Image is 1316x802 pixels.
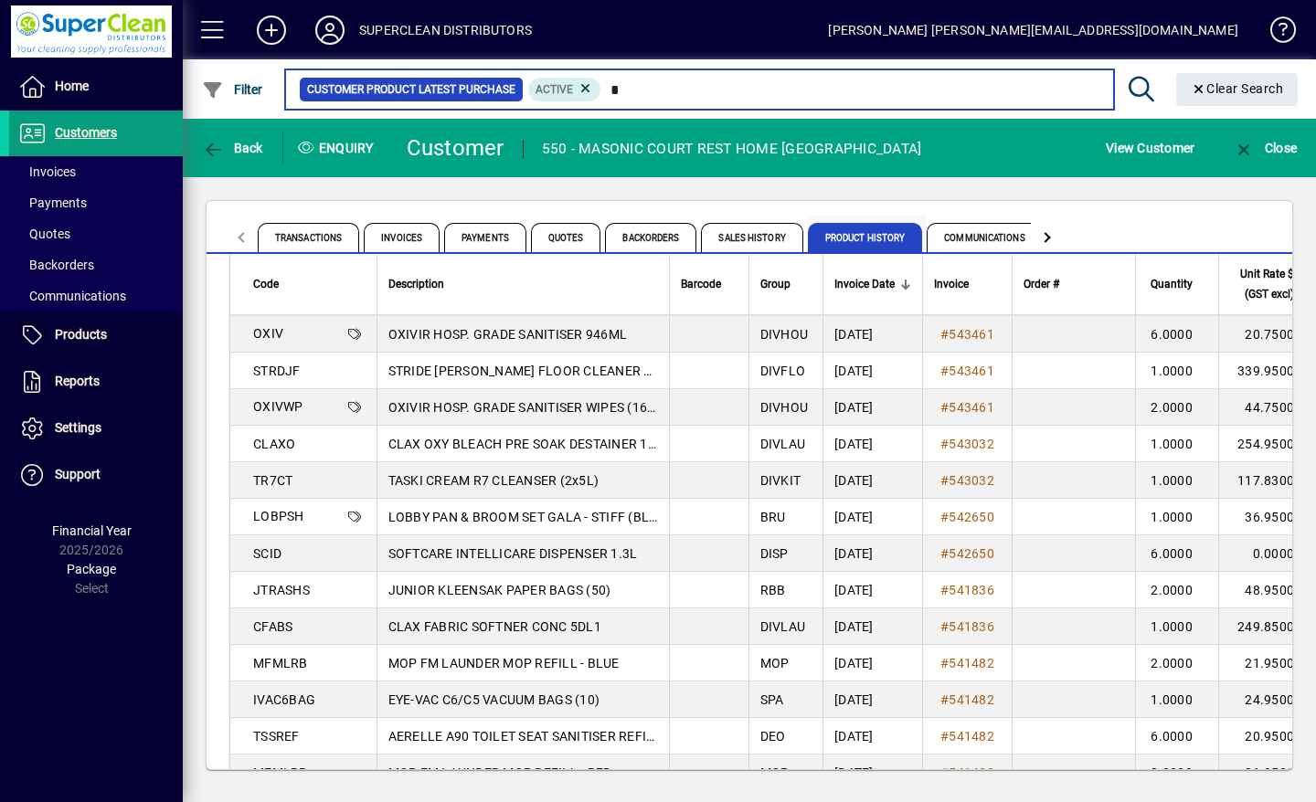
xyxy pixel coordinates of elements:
[9,218,183,249] a: Quotes
[949,729,994,744] span: 541482
[9,359,183,405] a: Reports
[934,274,1001,294] div: Invoice
[388,274,444,294] span: Description
[1106,133,1194,163] span: View Customer
[55,125,117,140] span: Customers
[388,437,674,451] span: CLAX OXY BLEACH PRE SOAK DESTAINER 10KG
[9,64,183,110] a: Home
[253,729,300,744] span: TSSREF
[760,400,809,415] span: DIVHOU
[822,353,922,389] td: [DATE]
[834,274,895,294] span: Invoice Date
[1135,389,1218,426] td: 2.0000
[55,79,89,93] span: Home
[253,619,292,634] span: CFABS
[1191,81,1284,96] span: Clear Search
[359,16,532,45] div: SUPERCLEAN DISTRIBUTORS
[822,499,922,535] td: [DATE]
[253,546,281,561] span: SCID
[760,619,806,634] span: DIVLAU
[822,462,922,499] td: [DATE]
[949,656,994,670] span: 541482
[55,420,101,435] span: Settings
[388,656,620,670] span: MOP FM LAUNDER MOP REFILL - BLUE
[940,327,949,342] span: #
[536,83,573,96] span: Active
[934,470,1001,491] a: #543032
[1101,132,1199,164] button: View Customer
[828,16,1238,45] div: [PERSON_NAME] [PERSON_NAME][EMAIL_ADDRESS][DOMAIN_NAME]
[760,473,801,488] span: DIVKIT
[701,223,802,252] span: Sales History
[940,437,949,451] span: #
[760,510,786,524] span: BRU
[1214,132,1316,164] app-page-header-button: Close enquiry
[760,274,812,294] div: Group
[1135,535,1218,572] td: 6.0000
[949,400,994,415] span: 543461
[52,523,132,538] span: Financial Year
[949,510,994,524] span: 542650
[388,765,612,780] span: MOP FM LAUNDER MOP REFILL - RED
[388,473,600,488] span: TASKI CREAM R7 CLEANSER (2x5L)
[9,156,183,187] a: Invoices
[242,14,301,47] button: Add
[949,473,994,488] span: 543032
[18,195,87,210] span: Payments
[1147,274,1209,294] div: Quantity
[9,280,183,311] a: Communications
[934,543,1001,564] a: #542650
[9,452,183,498] a: Support
[528,78,601,101] mat-chip: Product Activation Status: Active
[934,617,1001,637] a: #541836
[934,324,1001,344] a: #543461
[949,327,994,342] span: 543461
[1135,718,1218,755] td: 6.0000
[822,316,922,353] td: [DATE]
[388,546,638,561] span: SOFTCARE INTELLICARE DISPENSER 1.3L
[1135,353,1218,389] td: 1.0000
[283,133,393,163] div: Enquiry
[1135,426,1218,462] td: 1.0000
[1135,462,1218,499] td: 1.0000
[388,274,658,294] div: Description
[1233,141,1297,155] span: Close
[822,645,922,681] td: [DATE]
[388,729,706,744] span: AERELLE A90 TOILET SEAT SANITISER REFILL 450ML
[1151,274,1193,294] span: Quantity
[55,327,107,342] span: Products
[760,364,806,378] span: DIVFLO
[934,580,1001,600] a: #541836
[760,437,806,451] span: DIVLAU
[183,132,283,164] app-page-header-button: Back
[1135,572,1218,608] td: 2.0000
[531,223,601,252] span: Quotes
[949,583,994,597] span: 541836
[760,765,790,780] span: MOP
[822,572,922,608] td: [DATE]
[9,406,183,451] a: Settings
[949,619,994,634] span: 541836
[940,619,949,634] span: #
[55,374,100,388] span: Reports
[253,473,292,488] span: TR7CT
[934,726,1001,746] a: #541482
[1024,274,1124,294] div: Order #
[940,583,949,597] span: #
[1135,645,1218,681] td: 2.0000
[18,289,126,303] span: Communications
[253,364,301,378] span: STRDJF
[934,763,1001,783] a: #541482
[1135,681,1218,718] td: 1.0000
[388,364,702,378] span: STRIDE [PERSON_NAME] FLOOR CLEANER CONC. 5L
[822,718,922,755] td: [DATE]
[253,765,308,780] span: MFMLRR
[202,82,263,97] span: Filter
[949,364,994,378] span: 543461
[301,14,359,47] button: Profile
[940,692,949,707] span: #
[822,389,922,426] td: [DATE]
[934,434,1001,454] a: #543032
[253,437,295,451] span: CLAXO
[1135,755,1218,791] td: 2.0000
